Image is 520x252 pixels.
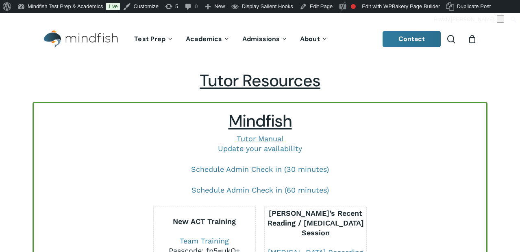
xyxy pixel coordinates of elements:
[186,35,222,43] span: Academics
[200,70,320,92] span: Tutor Resources
[228,110,292,132] span: Mindfish
[294,36,334,43] a: About
[106,3,120,10] a: Live
[398,35,425,43] span: Contact
[218,144,302,153] a: Update your availability
[300,35,320,43] span: About
[383,31,441,47] a: Contact
[191,186,329,194] a: Schedule Admin Check in (60 minutes)
[180,237,229,245] a: Team Training
[237,134,284,143] a: Tutor Manual
[451,16,494,22] span: [PERSON_NAME]
[128,24,334,55] nav: Main Menu
[236,36,294,43] a: Admissions
[134,35,165,43] span: Test Prep
[351,4,356,9] div: Focus keyphrase not set
[128,36,180,43] a: Test Prep
[268,209,364,237] b: [PERSON_NAME]’s Recent Reading / [MEDICAL_DATA] Session
[431,13,507,26] a: Howdy,
[242,35,280,43] span: Admissions
[191,165,329,173] a: Schedule Admin Check in (30 minutes)
[33,24,487,55] header: Main Menu
[180,36,236,43] a: Academics
[173,217,236,226] b: New ACT Training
